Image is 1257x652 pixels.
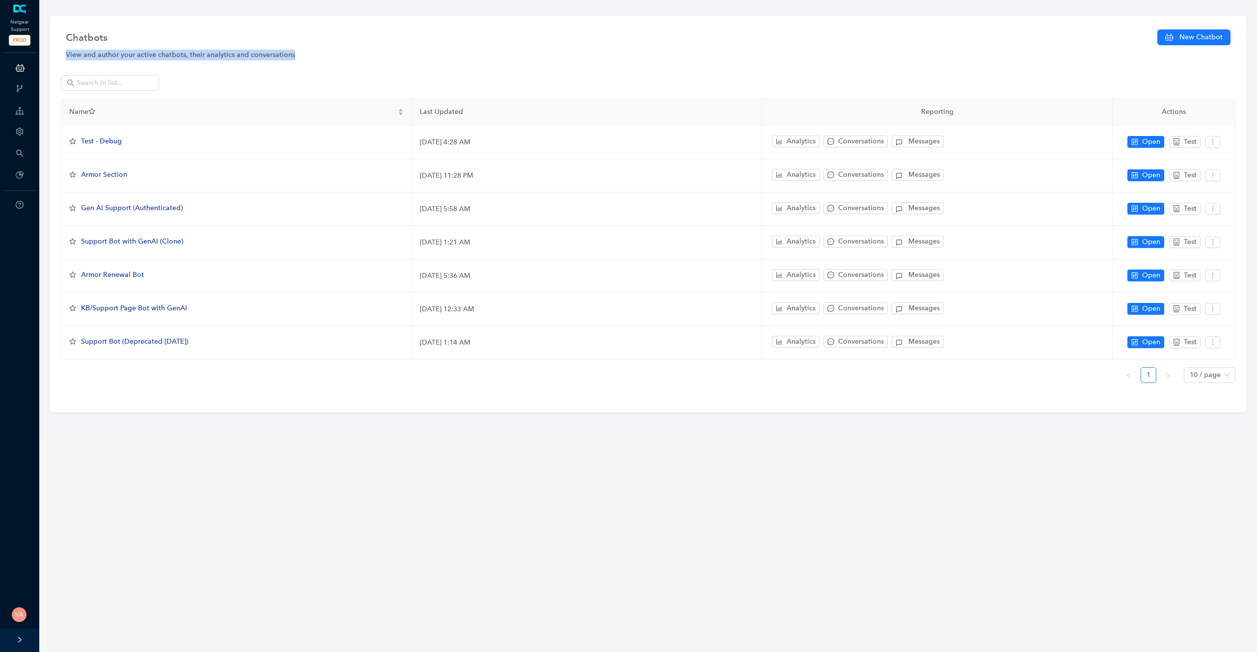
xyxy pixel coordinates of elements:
span: PROD [9,35,30,46]
span: search [67,79,75,87]
span: robot [1173,138,1180,145]
span: more [1209,272,1216,279]
span: star [69,338,76,345]
span: bar-chart [776,238,783,245]
span: more [1209,239,1216,245]
span: Test [1184,270,1197,281]
button: more [1205,303,1220,315]
button: controlOpen [1127,169,1164,181]
span: message [827,171,834,178]
span: Name [69,107,396,117]
span: Conversations [838,270,884,280]
th: Last Updated [412,99,763,126]
button: messageConversations [823,336,888,348]
button: bar-chartAnalytics [772,169,820,181]
span: Support Bot with GenAI (Clone) [81,237,183,245]
button: robotTest [1169,303,1201,315]
button: bar-chartAnalytics [772,336,820,348]
span: message [827,338,834,345]
span: control [1131,339,1138,346]
input: Search in list... [77,78,145,88]
span: Test [1184,337,1197,348]
span: right [1165,373,1171,379]
span: Conversations [838,303,884,314]
span: star [69,305,76,312]
button: more [1205,336,1220,348]
span: Open [1142,237,1160,247]
span: bar-chart [776,205,783,212]
button: robotTest [1169,336,1201,348]
button: controlOpen [1127,270,1164,281]
span: Open [1142,136,1160,147]
button: left [1121,367,1137,383]
li: 1 [1141,367,1156,383]
span: Analytics [787,236,816,247]
button: bar-chartAnalytics [772,136,820,147]
span: Conversations [838,203,884,214]
button: more [1205,203,1220,215]
button: more [1205,270,1220,281]
span: control [1131,138,1138,145]
button: Messages [892,302,944,314]
span: message [827,205,834,212]
span: Messages [908,303,940,314]
button: bar-chartAnalytics [772,269,820,281]
span: control [1131,205,1138,212]
button: messageConversations [823,269,888,281]
span: bar-chart [776,272,783,278]
span: Chatbots [66,29,108,45]
span: Conversations [838,169,884,180]
span: KB/Support Page Bot with GenAI [81,304,187,312]
span: robot [1173,239,1180,245]
span: Support Bot (Deprecated [DATE]) [81,337,188,346]
span: pie-chart [16,171,24,179]
span: bar-chart [776,305,783,312]
a: 1 [1141,368,1156,382]
span: Gen AI Support (Authenticated) [81,204,183,212]
button: Messages [892,336,944,348]
span: Test [1184,303,1197,314]
td: [DATE] 5:58 AM [412,192,763,226]
span: Open [1142,303,1160,314]
span: robot [1173,339,1180,346]
span: more [1209,205,1216,212]
button: more [1205,236,1220,248]
span: star [88,108,95,115]
span: bar-chart [776,338,783,345]
span: bar-chart [776,171,783,178]
button: more [1205,169,1220,181]
td: [DATE] 5:36 AM [412,259,763,293]
button: robotTest [1169,236,1201,248]
span: Test [1184,237,1197,247]
span: Armor Renewal Bot [81,271,144,279]
div: View and author your active chatbots, their analytics and conversations [66,50,1230,60]
button: bar-chartAnalytics [772,302,820,314]
button: robotTest [1169,203,1201,215]
span: question-circle [16,201,24,209]
button: controlOpen [1127,203,1164,215]
button: messageConversations [823,169,888,181]
span: bar-chart [776,138,783,145]
span: robot [1173,272,1180,279]
span: message [827,238,834,245]
button: robotTest [1169,136,1201,148]
button: controlOpen [1127,303,1164,315]
span: robot [1173,172,1180,179]
td: [DATE] 12:33 AM [412,293,763,326]
span: Messages [908,203,940,214]
span: message [827,272,834,278]
button: bar-chartAnalytics [772,202,820,214]
span: more [1209,339,1216,346]
button: Messages [892,269,944,281]
span: Test - Debug [81,137,122,145]
span: control [1131,172,1138,179]
button: bar-chartAnalytics [772,236,820,247]
span: branches [16,84,24,92]
span: Messages [908,270,940,280]
span: control [1131,239,1138,245]
span: star [69,205,76,212]
span: Conversations [838,136,884,147]
span: Conversations [838,236,884,247]
span: Messages [908,136,940,147]
span: left [1126,373,1132,379]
